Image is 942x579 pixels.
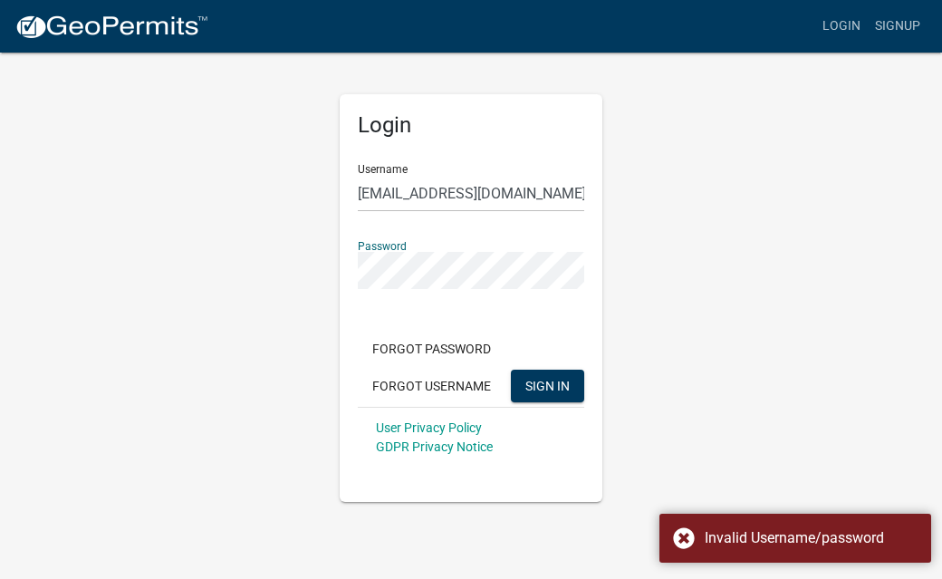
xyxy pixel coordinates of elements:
span: SIGN IN [525,378,570,392]
h5: Login [358,112,584,139]
div: Invalid Username/password [705,527,918,549]
a: Signup [868,9,928,43]
button: Forgot Password [358,333,505,365]
button: SIGN IN [511,370,584,402]
a: Login [815,9,868,43]
a: GDPR Privacy Notice [376,439,493,454]
a: User Privacy Policy [376,420,482,435]
button: Forgot Username [358,370,505,402]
